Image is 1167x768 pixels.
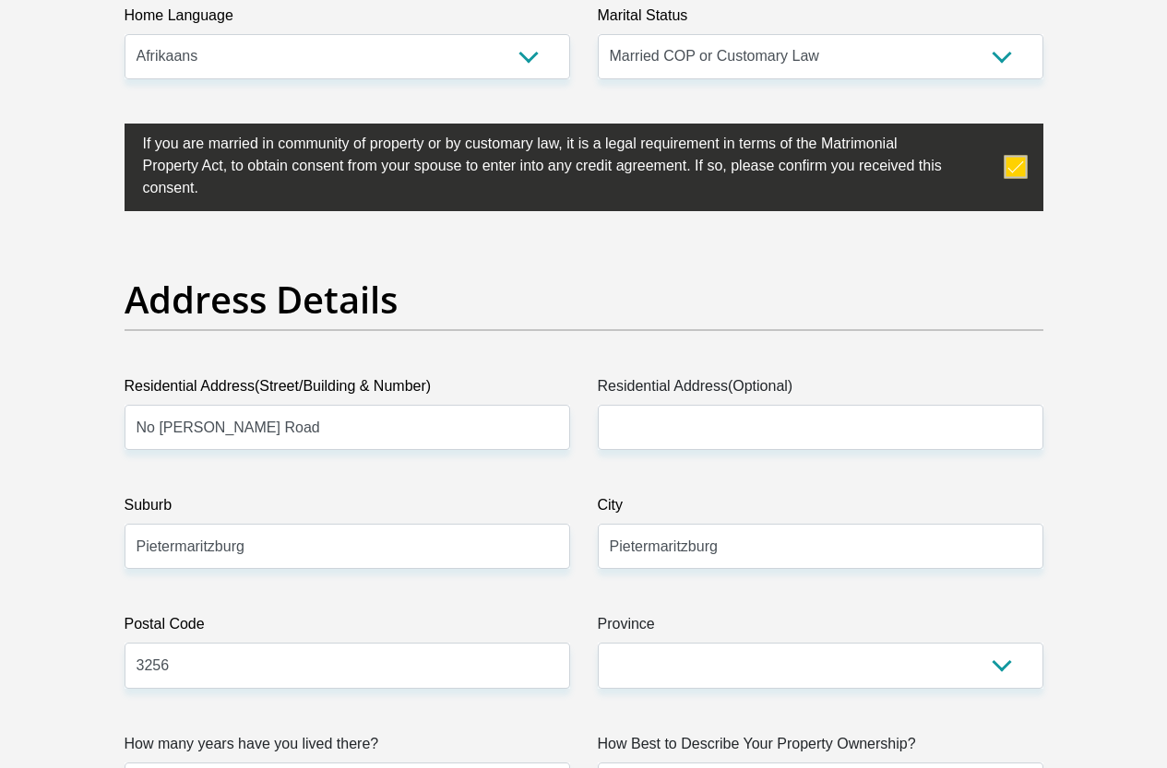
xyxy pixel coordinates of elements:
[125,405,570,450] input: Valid residential address
[125,278,1043,322] h2: Address Details
[598,494,1043,524] label: City
[598,375,1043,405] label: Residential Address(Optional)
[125,494,570,524] label: Suburb
[125,643,570,688] input: Postal Code
[125,733,570,762] label: How many years have you lived there?
[125,5,570,34] label: Home Language
[125,375,570,405] label: Residential Address(Street/Building & Number)
[125,613,570,643] label: Postal Code
[125,124,951,204] label: If you are married in community of property or by customary law, it is a legal requirement in ter...
[598,613,1043,643] label: Province
[125,524,570,569] input: Suburb
[598,405,1043,450] input: Address line 2 (Optional)
[598,524,1043,569] input: City
[598,5,1043,34] label: Marital Status
[598,643,1043,688] select: Please Select a Province
[598,733,1043,762] label: How Best to Describe Your Property Ownership?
